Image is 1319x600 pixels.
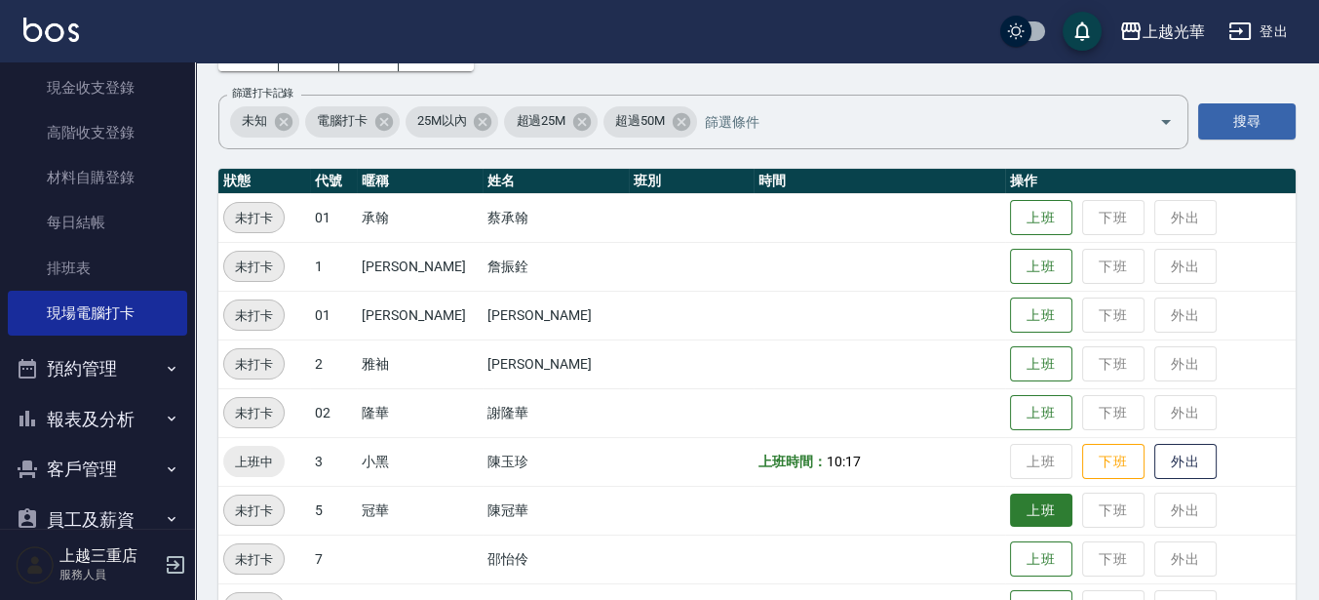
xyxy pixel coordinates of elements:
[305,111,379,131] span: 電腦打卡
[8,394,187,445] button: 報表及分析
[310,535,358,583] td: 7
[23,18,79,42] img: Logo
[357,291,483,340] td: [PERSON_NAME]
[224,403,284,423] span: 未打卡
[406,106,499,138] div: 25M以內
[310,437,358,486] td: 3
[218,169,310,194] th: 狀態
[1198,103,1296,140] button: 搜尋
[357,242,483,291] td: [PERSON_NAME]
[232,86,293,100] label: 篩選打卡記錄
[305,106,400,138] div: 電腦打卡
[1154,444,1217,480] button: 外出
[224,354,284,375] span: 未打卡
[310,169,358,194] th: 代號
[223,452,285,472] span: 上班中
[1150,106,1182,138] button: Open
[357,437,483,486] td: 小黑
[224,500,284,521] span: 未打卡
[483,169,629,194] th: 姓名
[8,246,187,291] a: 排班表
[357,486,483,535] td: 冠華
[483,535,629,583] td: 邵怡伶
[1082,444,1144,480] button: 下班
[310,388,358,437] td: 02
[483,437,629,486] td: 陳玉珍
[603,111,677,131] span: 超過50M
[1010,494,1072,528] button: 上班
[230,106,299,138] div: 未知
[483,291,629,340] td: [PERSON_NAME]
[8,65,187,110] a: 現金收支登錄
[8,110,187,155] a: 高階收支登錄
[1111,12,1213,52] button: 上越光華
[700,104,1125,139] input: 篩選條件
[483,340,629,388] td: [PERSON_NAME]
[224,208,284,228] span: 未打卡
[357,340,483,388] td: 雅袖
[1010,395,1072,431] button: 上班
[357,169,483,194] th: 暱稱
[8,343,187,394] button: 預約管理
[483,486,629,535] td: 陳冠華
[310,340,358,388] td: 2
[1010,200,1072,236] button: 上班
[59,566,159,583] p: 服務人員
[224,305,284,326] span: 未打卡
[8,200,187,245] a: 每日結帳
[1010,346,1072,382] button: 上班
[8,291,187,336] a: 現場電腦打卡
[754,169,1004,194] th: 時間
[8,155,187,200] a: 材料自購登錄
[224,257,284,277] span: 未打卡
[603,106,697,138] div: 超過50M
[59,546,159,566] h5: 上越三重店
[629,169,755,194] th: 班別
[1143,20,1205,44] div: 上越光華
[1005,169,1296,194] th: 操作
[1221,14,1296,50] button: 登出
[310,193,358,242] td: 01
[406,111,479,131] span: 25M以內
[1010,249,1072,285] button: 上班
[483,242,629,291] td: 詹振銓
[8,495,187,545] button: 員工及薪資
[224,549,284,570] span: 未打卡
[16,545,55,584] img: Person
[310,291,358,340] td: 01
[483,388,629,437] td: 謝隆華
[8,444,187,495] button: 客戶管理
[1063,12,1102,51] button: save
[357,388,483,437] td: 隆華
[310,486,358,535] td: 5
[504,106,598,138] div: 超過25M
[504,111,577,131] span: 超過25M
[1010,541,1072,578] button: 上班
[310,242,358,291] td: 1
[357,193,483,242] td: 承翰
[483,193,629,242] td: 蔡承翰
[1010,298,1072,334] button: 上班
[758,454,827,469] b: 上班時間：
[827,454,861,469] span: 10:17
[230,111,279,131] span: 未知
